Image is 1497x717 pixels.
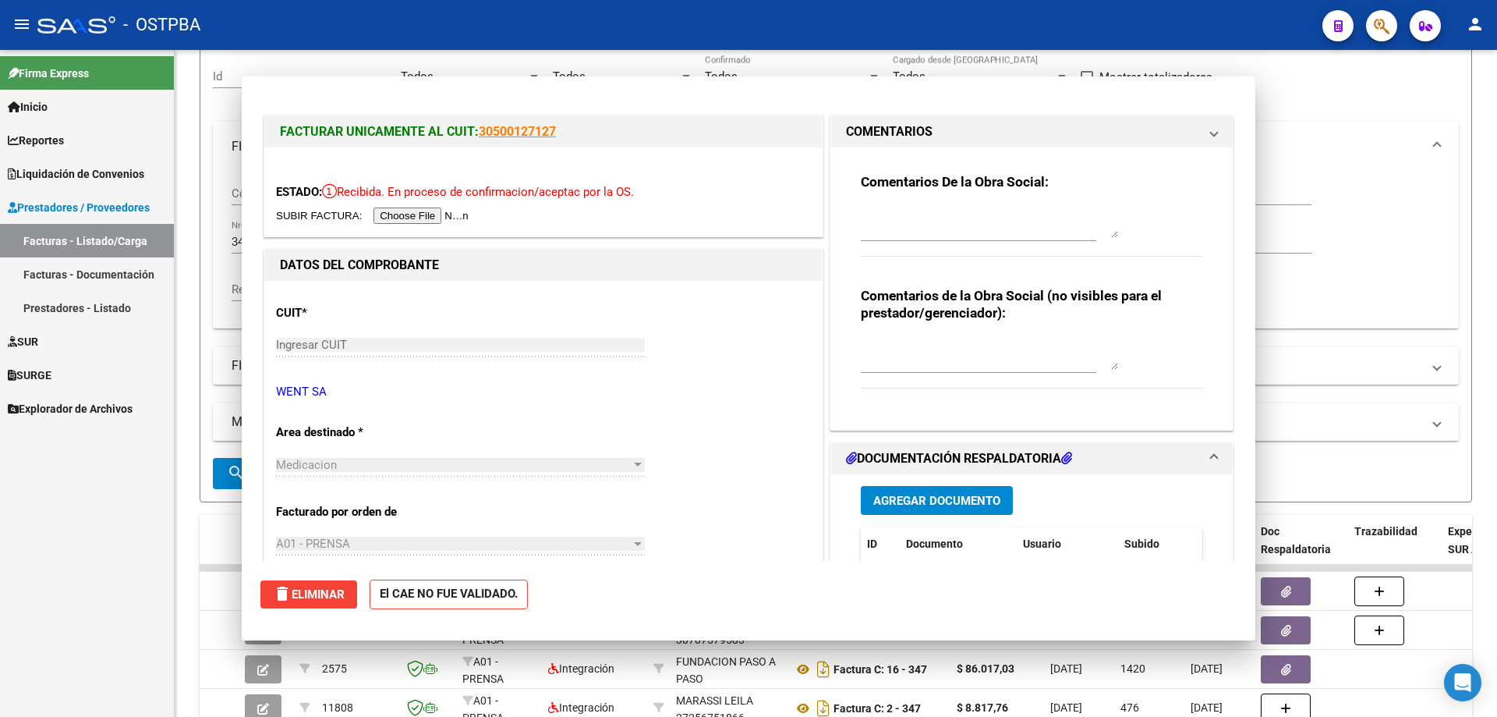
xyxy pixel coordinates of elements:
span: Integración [548,662,614,675]
p: CUIT [276,304,437,322]
span: Mostrar totalizadores [1099,68,1212,87]
datatable-header-cell: Documento [900,527,1017,561]
span: ID [867,538,877,550]
span: - OSTPBA [123,8,200,42]
span: A01 - PRENSA [276,537,350,551]
span: SUR [8,333,38,350]
span: 1420 [1120,662,1145,675]
span: FACTURAR UNICAMENTE AL CUIT: [280,124,479,139]
span: 11808 [322,701,353,714]
a: 30500127127 [479,124,556,139]
strong: Comentarios de la Obra Social (no visibles para el prestador/gerenciador): [861,288,1162,321]
span: A01 - PRENSA [462,655,504,686]
span: Usuario [1023,538,1061,550]
span: SURGE [8,367,51,384]
i: Descargar documento [813,657,833,682]
span: [DATE] [1191,662,1223,675]
span: [DATE] [1191,701,1223,714]
span: Comprobante Tipo [232,186,358,201]
strong: El CAE NO FUE VALIDADO. [370,580,528,610]
strong: $ 86.017,03 [957,662,1014,675]
datatable-header-cell: ID [861,527,900,561]
h1: COMENTARIOS [846,122,933,141]
mat-panel-title: FILTROS DEL COMPROBANTE [232,138,1421,155]
span: [DATE] [1050,662,1082,675]
p: WENT SA [276,383,811,401]
strong: $ 8.817,76 [957,701,1008,714]
p: Area destinado * [276,424,437,442]
mat-icon: person [1466,15,1485,34]
button: Agregar Documento [861,486,1013,515]
strong: DATOS DEL COMPROBANTE [280,257,439,272]
div: COMENTARIOS [830,147,1233,430]
span: Buscar Comprobante [227,467,381,481]
span: Recibida. En proceso de confirmacion/aceptac por la OS. [322,185,634,199]
span: Subido [1124,538,1159,550]
span: Prestadores / Proveedores [8,199,150,216]
span: Doc Respaldatoria [1261,525,1331,555]
div: MARASSI LEILA [676,692,753,710]
mat-icon: search [227,463,246,482]
div: FUNDACION PASO A PASO [676,653,780,689]
datatable-header-cell: Subido [1118,527,1196,561]
mat-icon: delete [273,584,292,603]
mat-panel-title: FILTROS DE INTEGRACION [232,357,1421,374]
span: Todos [705,69,738,83]
span: Trazabilidad [1354,525,1417,538]
p: Facturado por orden de [276,503,437,521]
div: Open Intercom Messenger [1444,664,1481,701]
span: Integración [548,701,614,714]
datatable-header-cell: Doc Respaldatoria [1255,515,1348,584]
datatable-header-cell: Acción [1196,527,1274,561]
div: 30708315040 [676,653,780,686]
span: Todos [893,69,925,83]
datatable-header-cell: Usuario [1017,527,1118,561]
span: ESTADO: [276,185,322,199]
button: Eliminar [260,580,357,609]
span: Firma Express [8,65,89,82]
span: 476 [1120,701,1139,714]
span: Documento [906,538,963,550]
span: Todos [553,69,586,83]
mat-icon: menu [12,15,31,34]
strong: Factura C: 16 - 347 [833,663,927,676]
span: Inicio [8,98,48,115]
strong: Comentarios De la Obra Social: [861,174,1049,190]
span: Todos [401,69,434,83]
span: [DATE] [1050,701,1082,714]
h1: DOCUMENTACIÓN RESPALDATORIA [846,449,1072,468]
span: Explorador de Archivos [8,400,133,417]
span: Medicacion [276,458,337,472]
span: Liquidación de Convenios [8,165,144,183]
strong: Factura C: 2 - 347 [833,702,921,715]
span: 2575 [322,662,347,675]
span: Eliminar [273,587,345,602]
span: Agregar Documento [873,494,1000,508]
span: Reportes [8,132,64,149]
mat-expansion-panel-header: COMENTARIOS [830,116,1233,147]
mat-expansion-panel-header: DOCUMENTACIÓN RESPALDATORIA [830,443,1233,474]
datatable-header-cell: Trazabilidad [1348,515,1442,584]
mat-panel-title: MAS FILTROS [232,414,1421,431]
